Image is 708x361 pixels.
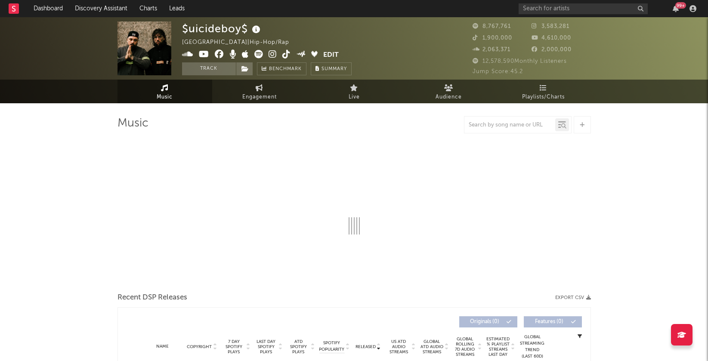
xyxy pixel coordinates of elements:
[673,5,679,12] button: 99+
[287,339,310,355] span: ATD Spotify Plays
[269,64,302,74] span: Benchmark
[473,59,567,64] span: 12,578,590 Monthly Listeners
[675,2,686,9] div: 99 +
[459,316,517,327] button: Originals(0)
[532,24,569,29] span: 3,583,281
[144,343,182,350] div: Name
[519,334,545,360] div: Global Streaming Trend (Last 60D)
[436,92,462,102] span: Audience
[524,316,582,327] button: Features(0)
[182,37,299,48] div: [GEOGRAPHIC_DATA] | Hip-Hop/Rap
[519,3,648,14] input: Search for artists
[496,80,591,103] a: Playlists/Charts
[323,50,339,61] button: Edit
[486,336,510,357] span: Estimated % Playlist Streams Last Day
[212,80,307,103] a: Engagement
[319,340,344,353] span: Spotify Popularity
[453,336,477,357] span: Global Rolling 7D Audio Streams
[182,62,236,75] button: Track
[532,47,572,52] span: 2,000,000
[182,22,263,36] div: $uicideboy$
[387,339,411,355] span: US ATD Audio Streams
[187,344,212,349] span: Copyright
[307,80,402,103] a: Live
[473,69,523,74] span: Jump Score: 45.2
[242,92,277,102] span: Engagement
[529,319,569,324] span: Features ( 0 )
[402,80,496,103] a: Audience
[117,80,212,103] a: Music
[255,339,278,355] span: Last Day Spotify Plays
[473,35,512,41] span: 1,900,000
[555,295,591,300] button: Export CSV
[157,92,173,102] span: Music
[464,122,555,129] input: Search by song name or URL
[356,344,376,349] span: Released
[465,319,504,324] span: Originals ( 0 )
[349,92,360,102] span: Live
[420,339,444,355] span: Global ATD Audio Streams
[322,67,347,71] span: Summary
[532,35,571,41] span: 4,610,000
[223,339,245,355] span: 7 Day Spotify Plays
[473,47,510,52] span: 2,063,371
[473,24,511,29] span: 8,767,761
[257,62,306,75] a: Benchmark
[522,92,565,102] span: Playlists/Charts
[311,62,352,75] button: Summary
[117,293,187,303] span: Recent DSP Releases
